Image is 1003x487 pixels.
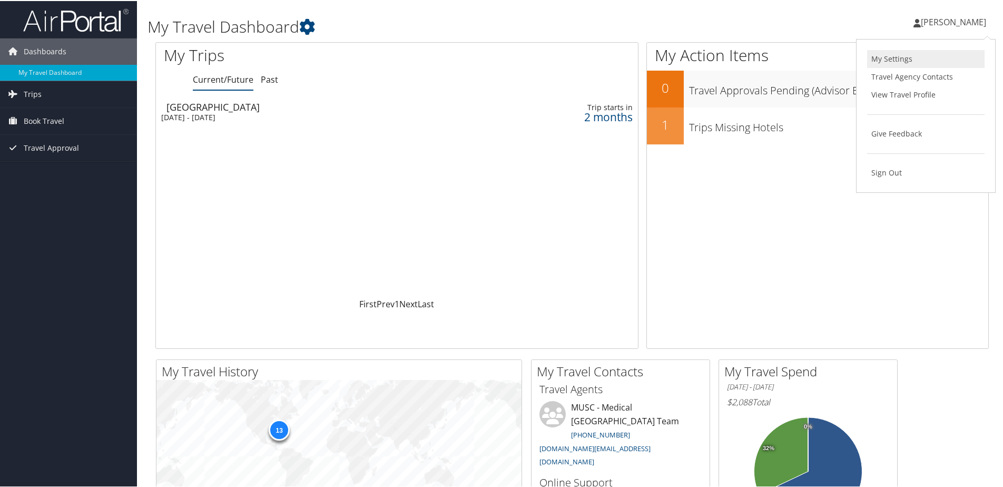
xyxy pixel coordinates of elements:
a: 1 [395,297,399,309]
a: View Travel Profile [867,85,985,103]
div: 2 months [517,111,632,121]
h2: My Travel Contacts [537,362,710,379]
a: [PERSON_NAME] [913,5,997,37]
a: 0Travel Approvals Pending (Advisor Booked) [647,70,988,106]
h3: Trips Missing Hotels [689,114,988,134]
tspan: 0% [804,423,812,429]
a: Prev [377,297,395,309]
div: Trip starts in [517,102,632,111]
a: Past [261,73,278,84]
span: [PERSON_NAME] [921,15,986,27]
h6: Total [727,395,889,407]
a: [PHONE_NUMBER] [571,429,630,439]
h3: Travel Agents [539,381,702,396]
h1: My Action Items [647,43,988,65]
h2: My Travel History [162,362,522,379]
h3: Travel Approvals Pending (Advisor Booked) [689,77,988,97]
div: 13 [269,418,290,440]
h2: My Travel Spend [724,362,897,379]
a: 1Trips Missing Hotels [647,106,988,143]
span: Dashboards [24,37,66,64]
a: First [359,297,377,309]
a: My Settings [867,49,985,67]
h6: [DATE] - [DATE] [727,381,889,391]
a: Last [418,297,434,309]
span: Trips [24,80,42,106]
h1: My Travel Dashboard [147,15,714,37]
tspan: 32% [763,444,774,451]
a: Sign Out [867,163,985,181]
div: [DATE] - [DATE] [161,112,457,121]
h2: 1 [647,115,684,133]
h2: 0 [647,78,684,96]
a: Travel Agency Contacts [867,67,985,85]
span: Book Travel [24,107,64,133]
a: Next [399,297,418,309]
a: [DOMAIN_NAME][EMAIL_ADDRESS][DOMAIN_NAME] [539,443,651,466]
h1: My Trips [164,43,429,65]
span: $2,088 [727,395,752,407]
span: Travel Approval [24,134,79,160]
a: Give Feedback [867,124,985,142]
img: airportal-logo.png [23,7,129,32]
li: MUSC - Medical [GEOGRAPHIC_DATA] Team [534,400,707,470]
div: [GEOGRAPHIC_DATA] [166,101,462,111]
a: Current/Future [193,73,253,84]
